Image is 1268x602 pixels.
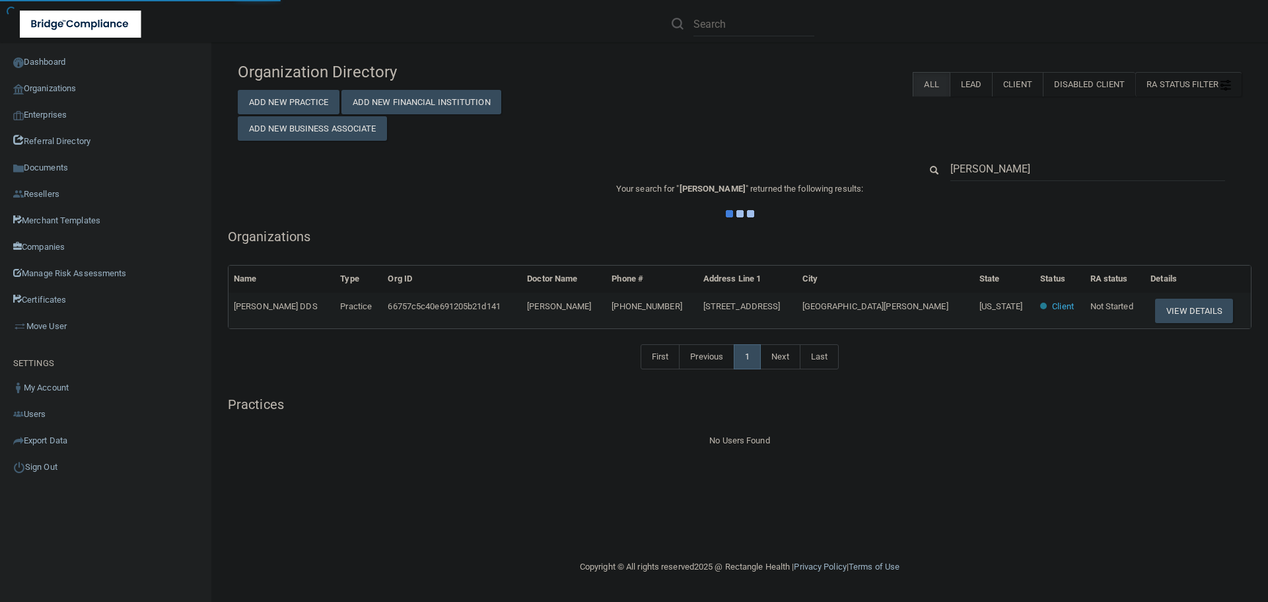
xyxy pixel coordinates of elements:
[234,301,318,311] span: [PERSON_NAME] DDS
[698,266,797,293] th: Address Line 1
[13,383,24,393] img: ic_user_dark.df1a06c3.png
[522,266,606,293] th: Doctor Name
[913,72,949,96] label: All
[13,320,26,333] img: briefcase.64adab9b.png
[800,344,839,369] a: Last
[680,184,746,194] span: [PERSON_NAME]
[13,356,54,371] label: SETTINGS
[1035,266,1084,293] th: Status
[228,397,1251,412] h5: Practices
[228,181,1251,197] p: Your search for " " returned the following results:
[1085,266,1146,293] th: RA status
[238,90,339,114] button: Add New Practice
[13,84,24,94] img: organization-icon.f8decf85.png
[606,266,697,293] th: Phone #
[1043,72,1136,96] label: Disabled Client
[229,266,335,293] th: Name
[382,266,522,293] th: Org ID
[341,90,501,114] button: Add New Financial Institution
[1220,80,1231,91] img: icon-filter@2x.21656d0b.png
[1146,79,1231,89] span: RA Status Filter
[1145,266,1251,293] th: Details
[1090,301,1133,311] span: Not Started
[679,344,734,369] a: Previous
[974,266,1036,293] th: State
[693,12,814,36] input: Search
[20,11,141,38] img: bridge_compliance_login_screen.278c3ca4.svg
[849,562,899,572] a: Terms of Use
[228,229,1251,244] h5: Organizations
[760,344,800,369] a: Next
[13,163,24,174] img: icon-documents.8dae5593.png
[527,301,591,311] span: [PERSON_NAME]
[672,18,684,30] img: ic-search.3b580494.png
[13,111,24,120] img: enterprise.0d942306.png
[340,301,372,311] span: Practice
[335,266,382,293] th: Type
[238,63,559,81] h4: Organization Directory
[726,210,754,217] img: ajax-loader.4d491dd7.gif
[1155,299,1233,323] button: View Details
[13,435,24,446] img: icon-export.b9366987.png
[612,301,682,311] span: [PHONE_NUMBER]
[794,562,846,572] a: Privacy Policy
[228,433,1251,449] div: No Users Found
[499,546,981,588] div: Copyright © All rights reserved 2025 @ Rectangle Health | |
[641,344,680,369] a: First
[797,266,974,293] th: City
[13,57,24,68] img: ic_dashboard_dark.d01f4a41.png
[13,461,25,473] img: ic_power_dark.7ecde6b1.png
[979,301,1023,311] span: [US_STATE]
[703,301,781,311] span: [STREET_ADDRESS]
[13,409,24,420] img: icon-users.e205127d.png
[388,301,500,311] span: 66757c5c40e691205b21d141
[13,189,24,200] img: ic_reseller.de258add.png
[802,301,948,311] span: [GEOGRAPHIC_DATA][PERSON_NAME]
[950,157,1225,181] input: Search
[1052,299,1074,315] p: Client
[950,72,992,96] label: Lead
[238,116,387,141] button: Add New Business Associate
[992,72,1043,96] label: Client
[734,344,761,369] a: 1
